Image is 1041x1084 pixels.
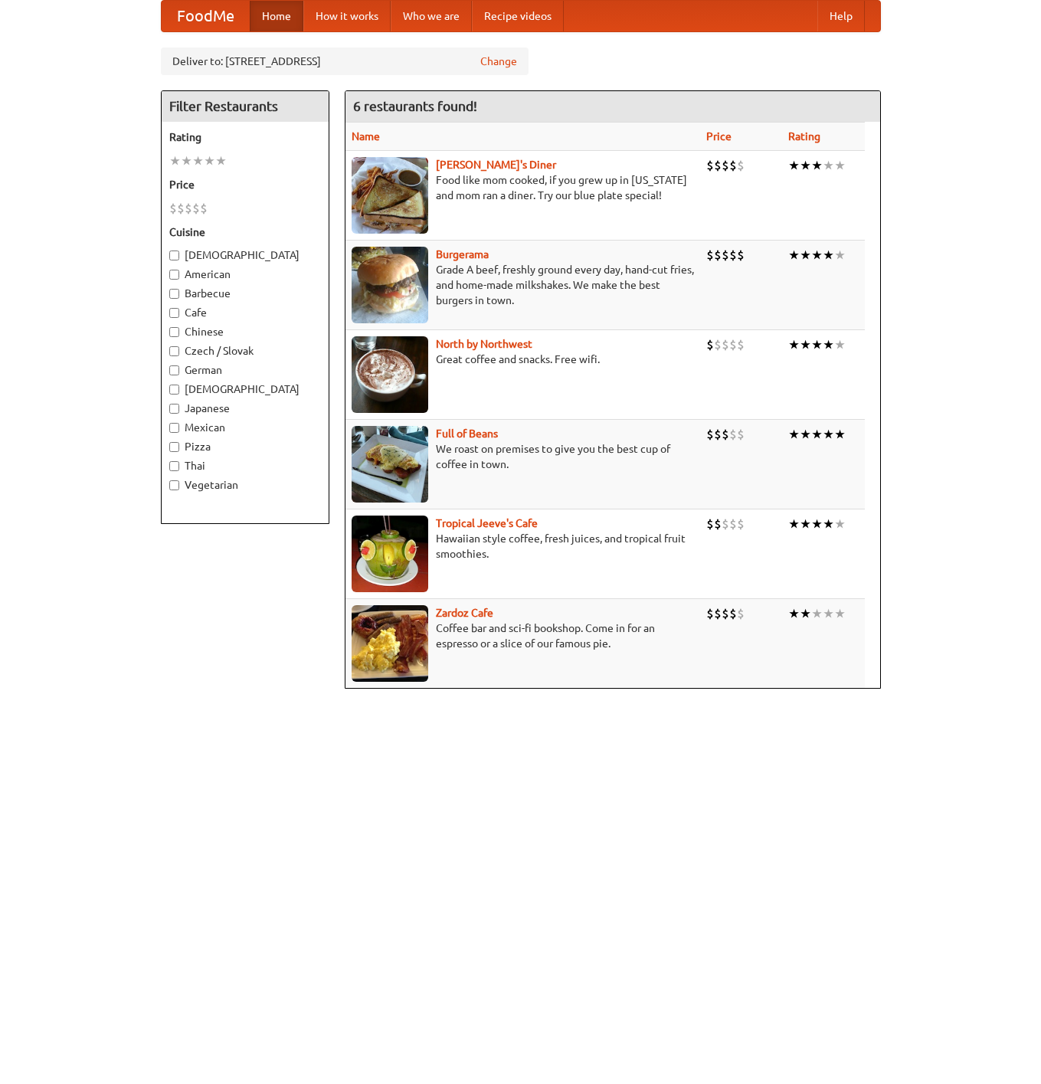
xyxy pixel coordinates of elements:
[729,516,737,532] li: $
[436,338,532,350] b: North by Northwest
[722,336,729,353] li: $
[169,177,321,192] h5: Price
[722,157,729,174] li: $
[823,426,834,443] li: ★
[722,247,729,264] li: $
[162,1,250,31] a: FoodMe
[204,152,215,169] li: ★
[729,157,737,174] li: $
[729,336,737,353] li: $
[811,516,823,532] li: ★
[169,327,179,337] input: Chinese
[169,289,179,299] input: Barbecue
[480,54,517,69] a: Change
[706,336,714,353] li: $
[169,458,321,473] label: Thai
[823,336,834,353] li: ★
[169,224,321,240] h5: Cuisine
[811,157,823,174] li: ★
[352,426,428,503] img: beans.jpg
[162,91,329,122] h4: Filter Restaurants
[817,1,865,31] a: Help
[788,157,800,174] li: ★
[169,385,179,395] input: [DEMOGRAPHIC_DATA]
[729,605,737,622] li: $
[177,200,185,217] li: $
[169,362,321,378] label: German
[800,605,811,622] li: ★
[737,247,745,264] li: $
[352,172,694,203] p: Food like mom cooked, if you grew up in [US_STATE] and mom ran a diner. Try our blue plate special!
[800,426,811,443] li: ★
[169,152,181,169] li: ★
[834,157,846,174] li: ★
[788,605,800,622] li: ★
[714,336,722,353] li: $
[714,605,722,622] li: $
[353,99,477,113] ng-pluralize: 6 restaurants found!
[303,1,391,31] a: How it works
[352,352,694,367] p: Great coffee and snacks. Free wifi.
[737,336,745,353] li: $
[352,441,694,472] p: We roast on premises to give you the best cup of coffee in town.
[192,152,204,169] li: ★
[352,605,428,682] img: zardoz.jpg
[185,200,192,217] li: $
[169,365,179,375] input: German
[436,159,556,171] a: [PERSON_NAME]'s Diner
[834,426,846,443] li: ★
[714,426,722,443] li: $
[352,531,694,562] p: Hawaiian style coffee, fresh juices, and tropical fruit smoothies.
[472,1,564,31] a: Recipe videos
[169,401,321,416] label: Japanese
[834,247,846,264] li: ★
[436,607,493,619] b: Zardoz Cafe
[436,427,498,440] a: Full of Beans
[800,247,811,264] li: ★
[169,439,321,454] label: Pizza
[714,516,722,532] li: $
[169,286,321,301] label: Barbecue
[169,343,321,359] label: Czech / Slovak
[800,157,811,174] li: ★
[823,605,834,622] li: ★
[788,247,800,264] li: ★
[722,605,729,622] li: $
[352,247,428,323] img: burgerama.jpg
[823,247,834,264] li: ★
[169,324,321,339] label: Chinese
[169,305,321,320] label: Cafe
[352,621,694,651] p: Coffee bar and sci-fi bookshop. Come in for an espresso or a slice of our famous pie.
[811,336,823,353] li: ★
[169,346,179,356] input: Czech / Slovak
[169,200,177,217] li: $
[706,130,732,142] a: Price
[823,157,834,174] li: ★
[215,152,227,169] li: ★
[834,516,846,532] li: ★
[169,267,321,282] label: American
[169,129,321,145] h5: Rating
[706,516,714,532] li: $
[811,605,823,622] li: ★
[169,461,179,471] input: Thai
[169,423,179,433] input: Mexican
[737,516,745,532] li: $
[169,270,179,280] input: American
[706,605,714,622] li: $
[192,200,200,217] li: $
[169,382,321,397] label: [DEMOGRAPHIC_DATA]
[391,1,472,31] a: Who we are
[823,516,834,532] li: ★
[436,517,538,529] a: Tropical Jeeve's Cafe
[722,516,729,532] li: $
[352,516,428,592] img: jeeves.jpg
[714,247,722,264] li: $
[436,248,489,260] a: Burgerama
[788,336,800,353] li: ★
[169,480,179,490] input: Vegetarian
[811,426,823,443] li: ★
